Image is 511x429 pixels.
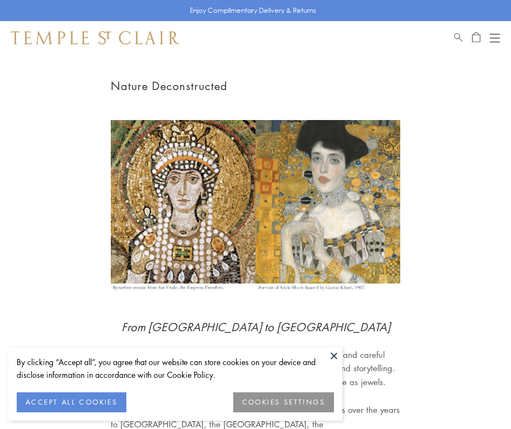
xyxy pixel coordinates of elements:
[111,77,400,95] h1: Nature Deconstructed
[17,356,334,381] div: By clicking “Accept all”, you agree that our website can store cookies on your device and disclos...
[17,392,126,412] button: ACCEPT ALL COOKIES
[472,31,480,44] a: Open Shopping Bag
[454,31,463,44] a: Search
[148,319,390,335] em: [GEOGRAPHIC_DATA] to [GEOGRAPHIC_DATA]
[11,31,179,44] img: Temple St. Clair
[233,392,334,412] button: COOKIES SETTINGS
[490,31,500,44] button: Open navigation
[190,5,316,16] p: Enjoy Complimentary Delivery & Returns
[121,319,145,335] em: From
